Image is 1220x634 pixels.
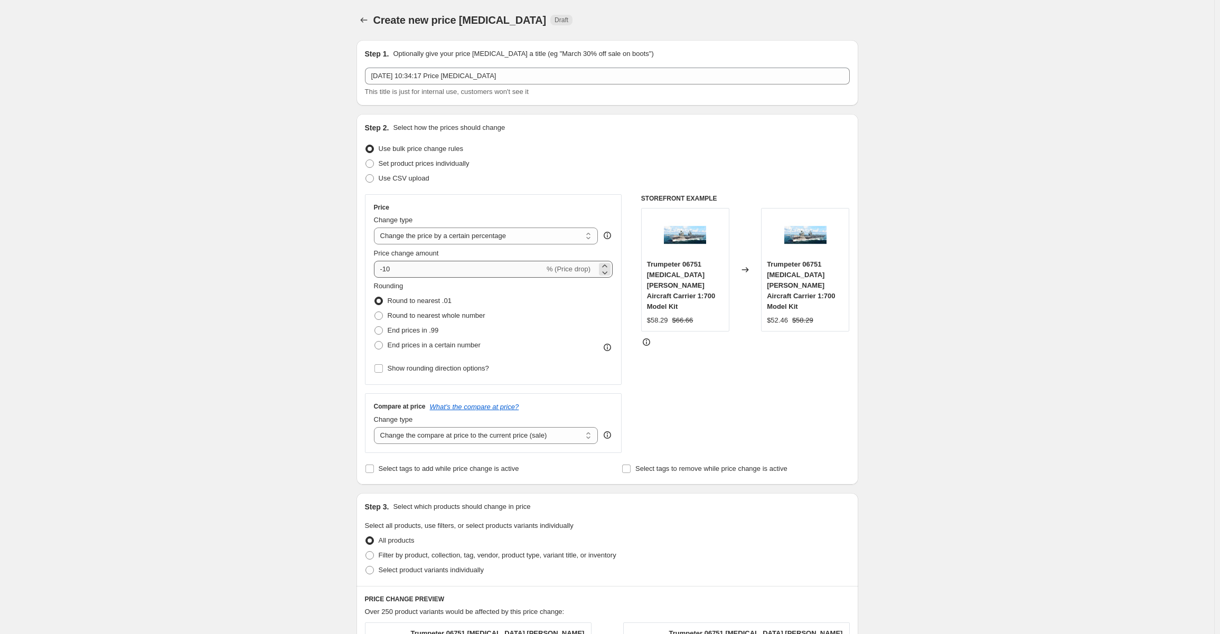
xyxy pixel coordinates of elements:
[767,260,835,310] span: Trumpeter 06751 [MEDICAL_DATA] [PERSON_NAME] Aircraft Carrier 1:700 Model Kit
[374,249,439,257] span: Price change amount
[555,16,568,24] span: Draft
[379,159,470,167] span: Set product prices individually
[388,326,439,334] span: End prices in .99
[365,49,389,59] h2: Step 1.
[374,402,426,411] h3: Compare at price
[365,522,574,529] span: Select all products, use filters, or select products variants individually
[379,174,429,182] span: Use CSV upload
[379,145,463,153] span: Use bulk price change rules
[430,403,519,411] button: What's the compare at price?
[635,465,787,472] span: Select tags to remove while price change is active
[365,501,389,512] h2: Step 3.
[767,315,788,326] div: $52.46
[374,415,413,423] span: Change type
[393,49,653,59] p: Optionally give your price [MEDICAL_DATA] a title (eg "March 30% off sale on boots")
[365,595,850,603] h6: PRICE CHANGE PREVIEW
[602,230,613,241] div: help
[365,68,850,84] input: 30% off holiday sale
[365,608,565,616] span: Over 250 product variants would be affected by this price change:
[393,501,530,512] p: Select which products should change in price
[664,214,706,256] img: pktm06751_1_80x.jpg
[374,261,545,278] input: -15
[641,194,850,203] h6: STOREFRONT EXAMPLE
[365,122,389,133] h2: Step 2.
[647,260,715,310] span: Trumpeter 06751 [MEDICAL_DATA] [PERSON_NAME] Aircraft Carrier 1:700 Model Kit
[393,122,505,133] p: Select how the prices should change
[602,430,613,440] div: help
[388,341,481,349] span: End prices in a certain number
[388,311,485,319] span: Round to nearest whole number
[379,465,519,472] span: Select tags to add while price change is active
[792,315,813,326] strike: $58.29
[373,14,547,26] span: Create new price [MEDICAL_DATA]
[547,265,590,273] span: % (Price drop)
[647,315,668,326] div: $58.29
[379,566,484,574] span: Select product variants individually
[356,13,371,27] button: Price change jobs
[374,282,403,290] span: Rounding
[784,214,827,256] img: pktm06751_1_80x.jpg
[365,88,529,96] span: This title is just for internal use, customers won't see it
[388,297,452,305] span: Round to nearest .01
[379,536,415,544] span: All products
[388,364,489,372] span: Show rounding direction options?
[379,551,616,559] span: Filter by product, collection, tag, vendor, product type, variant title, or inventory
[374,203,389,212] h3: Price
[374,216,413,224] span: Change type
[672,315,693,326] strike: $66.66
